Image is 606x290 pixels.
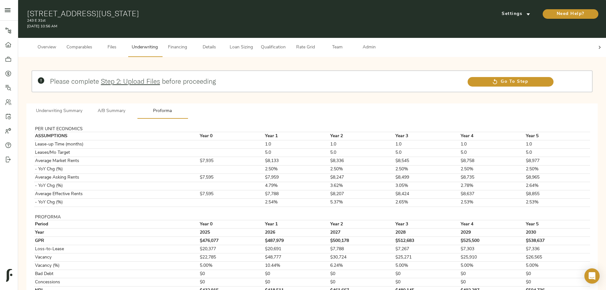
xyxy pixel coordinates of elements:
[498,10,533,18] span: Settings
[6,269,12,282] img: logo
[460,165,525,173] td: 2.50%
[329,220,394,229] td: Year 2
[543,9,598,19] button: Need Help?
[329,278,394,286] td: $0
[525,132,590,140] td: Year 5
[329,173,394,182] td: $8,247
[394,198,460,207] td: 2.65%
[34,182,194,190] td: - YoY Chg (%)
[264,220,330,229] td: Year 1
[165,44,190,52] span: Financing
[460,220,525,229] td: Year 4
[549,10,592,18] span: Need Help?
[468,78,553,86] span: Go To Step
[357,44,381,52] span: Admin
[199,253,264,262] td: $22,785
[264,278,330,286] td: $0
[492,9,540,19] button: Settings
[460,262,525,270] td: 5.00%
[525,165,590,173] td: 2.50%
[525,253,590,262] td: $26,565
[460,140,525,149] td: 1.0
[264,237,330,245] td: $487,979
[394,237,460,245] td: $512,683
[264,190,330,198] td: $7,788
[394,229,460,237] td: 2028
[264,132,330,140] td: Year 1
[329,253,394,262] td: $30,724
[329,149,394,157] td: 5.0
[460,157,525,165] td: $8,758
[100,44,124,52] span: Files
[199,245,264,253] td: $20,377
[34,198,194,207] td: - YoY Chg (%)
[525,262,590,270] td: 5.00%
[329,140,394,149] td: 1.0
[394,173,460,182] td: $8,499
[264,173,330,182] td: $7,959
[460,278,525,286] td: $0
[34,262,194,270] td: Vacancy (%)
[460,237,525,245] td: $525,500
[27,9,407,18] h1: [STREET_ADDRESS][US_STATE]
[329,198,394,207] td: 5.37%
[27,24,407,29] p: [DATE] 10:56 AM
[199,278,264,286] td: $0
[199,262,264,270] td: 5.00%
[34,215,194,220] td: PROFORMA
[264,253,330,262] td: $48,777
[34,165,194,173] td: - YoY Chg (%)
[394,245,460,253] td: $7,267
[525,229,590,237] td: 2030
[329,190,394,198] td: $8,207
[460,182,525,190] td: 2.78%
[264,157,330,165] td: $8,133
[394,190,460,198] td: $8,424
[199,190,264,198] td: $7,595
[34,157,194,165] td: Average Market Rents
[584,268,600,284] div: Open Intercom Messenger
[293,44,317,52] span: Rate Grid
[264,262,330,270] td: 10.44%
[525,278,590,286] td: $0
[525,140,590,149] td: 1.0
[199,157,264,165] td: $7,935
[460,149,525,157] td: 5.0
[525,270,590,278] td: $0
[34,140,194,149] td: Lease-up Time (months)
[329,165,394,173] td: 2.50%
[329,262,394,270] td: 6.24%
[66,44,92,52] span: Comparables
[50,77,461,85] h2: Please complete before proceeding
[525,149,590,157] td: 5.0
[229,44,253,52] span: Loan Sizing
[264,270,330,278] td: $0
[460,190,525,198] td: $8,637
[468,77,553,87] a: Go To Step
[34,253,194,262] td: Vacancy
[460,173,525,182] td: $8,735
[264,245,330,253] td: $20,691
[329,270,394,278] td: $0
[329,132,394,140] td: Year 2
[460,229,525,237] td: 2029
[35,44,59,52] span: Overview
[264,165,330,173] td: 2.50%
[460,198,525,207] td: 2.53%
[34,270,194,278] td: Bad Debt
[199,132,264,140] td: Year 0
[264,149,330,157] td: 5.0
[141,107,184,115] span: Proforma
[525,237,590,245] td: $538,637
[329,157,394,165] td: $8,336
[199,173,264,182] td: $7,595
[394,220,460,229] td: Year 3
[394,165,460,173] td: 2.50%
[329,182,394,190] td: 3.62%
[460,253,525,262] td: $25,910
[264,182,330,190] td: 4.79%
[34,132,194,140] td: ASSUMPTIONS
[394,140,460,149] td: 1.0
[525,182,590,190] td: 2.64%
[132,44,158,52] span: Underwriting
